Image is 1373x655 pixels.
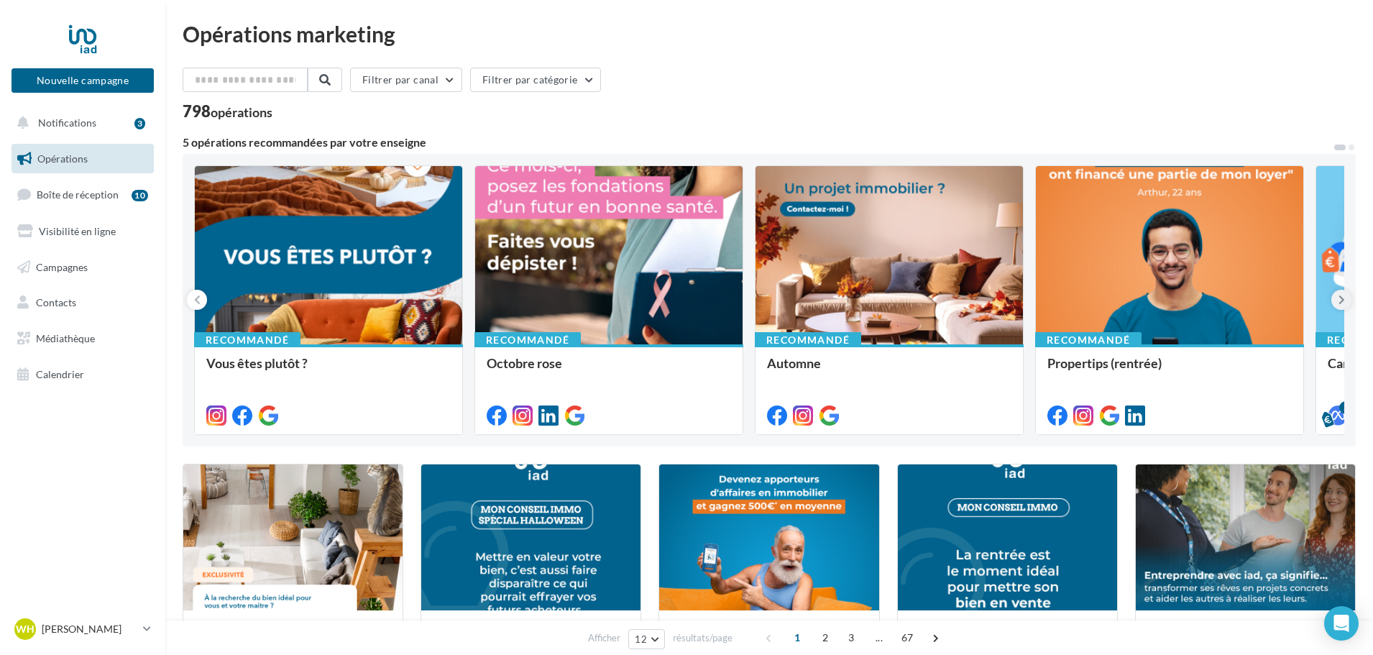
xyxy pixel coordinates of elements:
[9,179,157,210] a: Boîte de réception10
[588,631,620,645] span: Afficher
[635,633,647,645] span: 12
[12,615,154,643] a: WH [PERSON_NAME]
[9,288,157,318] a: Contacts
[9,359,157,390] a: Calendrier
[9,108,151,138] button: Notifications 3
[840,626,863,649] span: 3
[38,116,96,129] span: Notifications
[39,225,116,237] span: Visibilité en ligne
[470,68,601,92] button: Filtrer par catégorie
[896,626,919,649] span: 67
[211,106,272,119] div: opérations
[767,356,1011,385] div: Automne
[16,622,35,636] span: WH
[9,324,157,354] a: Médiathèque
[1339,401,1352,414] div: 5
[9,144,157,174] a: Opérations
[206,356,451,385] div: Vous êtes plutôt ?
[36,260,88,272] span: Campagnes
[12,68,154,93] button: Nouvelle campagne
[9,216,157,247] a: Visibilité en ligne
[134,118,145,129] div: 3
[786,626,809,649] span: 1
[487,356,731,385] div: Octobre rose
[350,68,462,92] button: Filtrer par canal
[36,296,76,308] span: Contacts
[755,332,861,348] div: Recommandé
[868,626,891,649] span: ...
[1035,332,1142,348] div: Recommandé
[37,188,119,201] span: Boîte de réception
[36,332,95,344] span: Médiathèque
[814,626,837,649] span: 2
[37,152,88,165] span: Opérations
[194,332,300,348] div: Recommandé
[36,368,84,380] span: Calendrier
[9,252,157,283] a: Campagnes
[1324,606,1359,641] div: Open Intercom Messenger
[183,137,1333,148] div: 5 opérations recommandées par votre enseigne
[183,104,272,119] div: 798
[1047,356,1292,385] div: Propertips (rentrée)
[673,631,733,645] span: résultats/page
[183,23,1356,45] div: Opérations marketing
[628,629,665,649] button: 12
[474,332,581,348] div: Recommandé
[132,190,148,201] div: 10
[42,622,137,636] p: [PERSON_NAME]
